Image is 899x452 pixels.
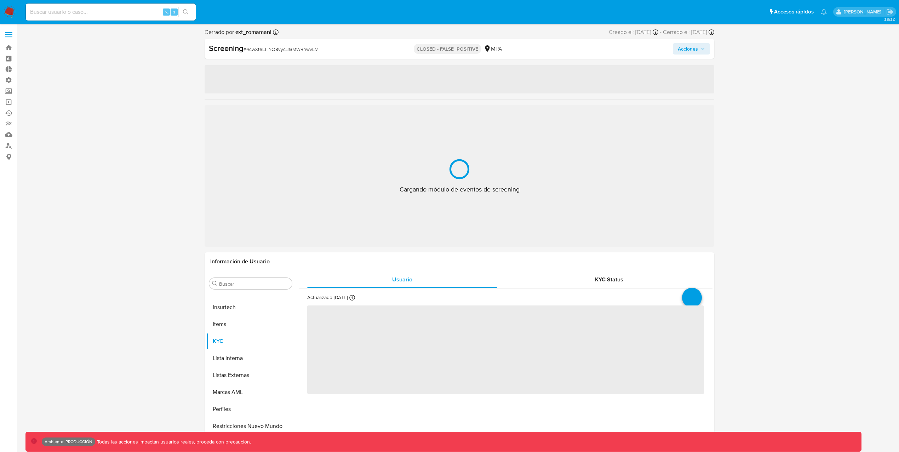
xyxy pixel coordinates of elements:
button: Restricciones Nuevo Mundo [206,418,295,435]
button: Insurtech [206,299,295,316]
button: Perfiles [206,401,295,418]
span: ⌥ [164,8,169,15]
p: CLOSED - FALSE_POSITIVE [414,44,481,54]
div: MPA [484,45,502,53]
span: Cerrado por [205,28,271,36]
a: Salir [886,8,894,16]
b: Screening [209,42,244,54]
span: Usuario [392,275,412,284]
button: Items [206,316,295,333]
div: Cerrado el: [DATE] [663,28,714,36]
h1: Información de Usuario [210,258,270,265]
span: ‌ [205,65,714,93]
button: Lista Interna [206,350,295,367]
p: Ambiente: PRODUCCIÓN [45,440,92,443]
span: # 4cwXteEHYQ8vycBGMWRhwvLM [244,46,319,53]
p: leidy.martinez@mercadolibre.com.co [844,8,884,15]
button: KYC [206,333,295,350]
button: Acciones [673,43,710,55]
span: s [173,8,175,15]
button: Listas Externas [206,367,295,384]
span: Acciones [678,43,698,55]
span: KYC Status [595,275,623,284]
p: Todas las acciones impactan usuarios reales, proceda con precaución. [95,439,251,445]
p: Actualizado [DATE] [307,294,348,301]
button: Buscar [212,281,218,286]
input: Buscar usuario o caso... [26,7,196,17]
a: Notificaciones [821,9,827,15]
b: ext_romamani [234,28,271,36]
div: Creado el: [DATE] [609,28,658,36]
span: Accesos rápidos [774,8,814,16]
span: Cargando módulo de eventos de screening [400,185,520,194]
input: Buscar [219,281,289,287]
button: search-icon [178,7,193,17]
span: - [660,28,662,36]
span: ‌ [307,305,704,394]
button: Marcas AML [206,384,295,401]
